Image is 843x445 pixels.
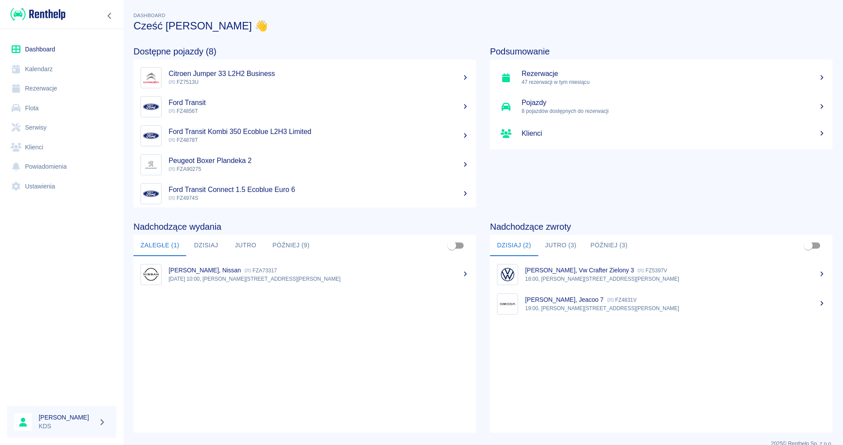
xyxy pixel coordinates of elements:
[133,150,476,179] a: ImagePeugeot Boxer Plandeka 2 FZA90275
[143,98,159,115] img: Image
[525,296,604,303] p: [PERSON_NAME], Jeacoo 7
[522,78,825,86] p: 47 rezerwacji w tym miesiącu
[226,235,265,256] button: Jutro
[490,221,832,232] h4: Nadchodzące zwroty
[39,422,95,431] p: KDS
[7,79,116,98] a: Rezerwacje
[133,20,832,32] h3: Cześć [PERSON_NAME] 👋
[186,235,226,256] button: Dzisiaj
[169,108,198,114] span: FZ4856T
[7,59,116,79] a: Kalendarz
[133,63,476,92] a: ImageCitroen Jumper 33 L2H2 Business FZ7513U
[443,237,460,254] span: Pokaż przypisane tylko do mnie
[265,235,317,256] button: Później (9)
[133,260,476,289] a: Image[PERSON_NAME], Nissan FZA73317[DATE] 10:00, [PERSON_NAME][STREET_ADDRESS][PERSON_NAME]
[133,13,166,18] span: Dashboard
[522,98,825,107] h5: Pojazdy
[490,121,832,146] a: Klienci
[638,268,667,274] p: FZ5397V
[169,195,198,201] span: FZ4974S
[490,63,832,92] a: Rezerwacje47 rezerwacji w tym miesiącu
[39,413,95,422] h6: [PERSON_NAME]
[169,156,469,165] h5: Peugeot Boxer Plandeka 2
[522,107,825,115] p: 8 pojazdów dostępnych do rezerwacji
[133,179,476,208] a: ImageFord Transit Connect 1.5 Ecoblue Euro 6 FZ4974S
[7,40,116,59] a: Dashboard
[7,157,116,177] a: Powiadomienia
[490,235,538,256] button: Dzisiaj (2)
[169,98,469,107] h5: Ford Transit
[169,127,469,136] h5: Ford Transit Kombi 350 Ecoblue L2H3 Limited
[133,235,186,256] button: Zaległe (1)
[7,7,65,22] a: Renthelp logo
[490,46,832,57] h4: Podsumowanie
[800,237,817,254] span: Pokaż przypisane tylko do mnie
[499,296,516,312] img: Image
[525,267,634,274] p: [PERSON_NAME], Vw Crafter Zielony 3
[143,127,159,144] img: Image
[522,69,825,78] h5: Rezerwacje
[490,260,832,289] a: Image[PERSON_NAME], Vw Crafter Zielony 3 FZ5397V18:00, [PERSON_NAME][STREET_ADDRESS][PERSON_NAME]
[584,235,635,256] button: Później (3)
[607,297,637,303] p: FZ4831V
[522,129,825,138] h5: Klienci
[538,235,584,256] button: Jutro (3)
[169,79,198,85] span: FZ7513U
[7,118,116,137] a: Serwisy
[499,266,516,283] img: Image
[143,156,159,173] img: Image
[133,121,476,150] a: ImageFord Transit Kombi 350 Ecoblue L2H3 Limited FZ4878T
[143,69,159,86] img: Image
[143,185,159,202] img: Image
[525,304,825,312] p: 19:00, [PERSON_NAME][STREET_ADDRESS][PERSON_NAME]
[133,221,476,232] h4: Nadchodzące wydania
[11,7,65,22] img: Renthelp logo
[7,98,116,118] a: Flota
[133,92,476,121] a: ImageFord Transit FZ4856T
[490,289,832,318] a: Image[PERSON_NAME], Jeacoo 7 FZ4831V19:00, [PERSON_NAME][STREET_ADDRESS][PERSON_NAME]
[169,275,469,283] p: [DATE] 10:00, [PERSON_NAME][STREET_ADDRESS][PERSON_NAME]
[169,166,201,172] span: FZA90275
[169,137,198,143] span: FZ4878T
[7,137,116,157] a: Klienci
[169,267,241,274] p: [PERSON_NAME], Nissan
[133,46,476,57] h4: Dostępne pojazdy (8)
[245,268,277,274] p: FZA73317
[169,185,469,194] h5: Ford Transit Connect 1.5 Ecoblue Euro 6
[143,266,159,283] img: Image
[525,275,825,283] p: 18:00, [PERSON_NAME][STREET_ADDRESS][PERSON_NAME]
[490,92,832,121] a: Pojazdy8 pojazdów dostępnych do rezerwacji
[169,69,469,78] h5: Citroen Jumper 33 L2H2 Business
[7,177,116,196] a: Ustawienia
[103,10,116,22] button: Zwiń nawigację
